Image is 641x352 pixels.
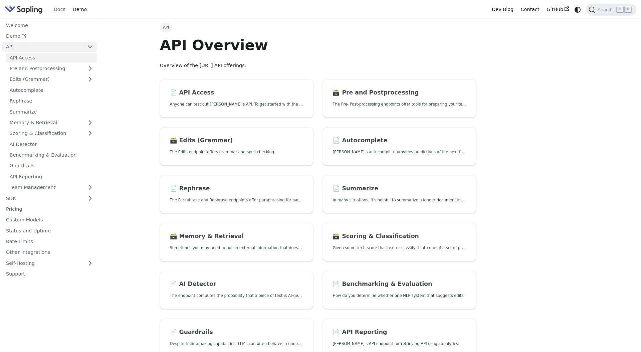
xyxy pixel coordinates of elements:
[160,23,172,32] span: API
[333,245,466,251] p: Given some text, score that text or classify it into one of a set of pre-specified categories.
[323,223,476,261] a: 🗃️ Scoring & ClassificationGiven some text, score that text or classify it into one of a set of p...
[2,247,97,257] a: Other Integrations
[333,341,466,347] p: Sapling's API endpoint for retrieving API usage analytics.
[595,7,617,12] span: Search
[170,137,303,144] h2: Edits (Grammar)
[586,4,636,16] button: Search (Command+K)
[6,64,97,73] a: Pre and Postprocessing
[160,79,313,118] a: 📄️ API AccessAnyone can test out [PERSON_NAME]'s API. To get started with the API, simply:
[170,101,303,108] p: Anyone can test out Sapling's API. To get started with the API, simply:
[5,5,43,14] img: Sapling.ai
[573,5,583,14] button: Switch between dark and light mode (currently system mode)
[2,258,97,268] a: Self-Hosting
[333,185,466,192] h2: Summarize
[333,293,466,299] p: How do you determine whether one NLP system that suggests edits
[2,31,97,41] a: Demo
[6,183,97,192] a: Team Management
[333,101,466,108] p: The Pre- Post-processing endpoints offer tools for preparing your text data for ingestation as we...
[83,42,97,52] button: Collapse sidebar category 'API'
[6,129,97,138] a: Scoring & Classification
[625,6,631,12] kbd: K
[6,150,97,160] a: Benchmarking & Evaluation
[6,107,97,117] a: Summarize
[333,149,466,155] p: Sapling's autocomplete provides predictions of the next few characters or words
[323,79,476,118] a: 🗃️ Pre and PostprocessingThe Pre- Post-processing endpoints offer tools for preparing your text d...
[333,281,466,288] h2: Benchmarking & Evaluation
[160,271,313,309] a: 📄️ AI DetectorThe endpoint computes the probability that a piece of text is AI-generated,
[5,5,45,14] a: Sapling.ai
[6,85,97,95] a: Autocomplete
[160,175,313,213] a: 📄️ RephraseThe Paraphrase and Rephrase endpoints offer paraphrasing for particular styles.
[488,4,517,15] a: Dev Blog
[2,215,97,225] a: Custom Models
[6,161,97,171] a: Guardrails
[170,329,303,336] h2: Guardrails
[333,89,466,97] h2: Pre and Postprocessing
[2,193,83,203] a: SDK
[6,172,97,181] a: API Reporting
[2,42,83,52] a: API
[170,293,303,299] p: The endpoint computes the probability that a piece of text is AI-generated,
[170,89,303,97] h2: API Access
[170,341,303,347] p: Despite their amazing capabilities, LLMs can often behave in undesired
[323,271,476,309] a: 📄️ Benchmarking & EvaluationHow do you determine whether one NLP system that suggests edits
[170,185,303,192] h2: Rephrase
[333,329,466,336] h2: API Reporting
[50,4,69,15] a: Docs
[170,149,303,155] p: The Edits endpoint offers grammar and spell checking.
[160,223,313,261] a: 🗃️ Memory & RetrievalSometimes you may need to pull in external information that doesn't fit in t...
[517,4,543,15] a: Contact
[333,137,466,144] h2: Autocomplete
[160,127,313,166] a: 🗃️ Edits (Grammar)The Edits endpoint offers grammar and spell checking.
[160,36,476,54] h1: API Overview
[6,139,97,149] a: AI Detector
[323,175,476,213] a: 📄️ SummarizeIn many situations, it's helpful to summarize a longer document into a shorter, more ...
[170,281,303,288] h2: AI Detector
[160,62,476,70] p: Overview of the [URL] API offerings.
[83,193,97,203] button: Expand sidebar category 'SDK'
[2,226,97,235] a: Status and Uptime
[333,197,466,203] p: In many situations, it's helpful to summarize a longer document into a shorter, more easily diges...
[323,127,476,166] a: 📄️ Autocomplete[PERSON_NAME]'s autocomplete provides predictions of the next few characters or words
[170,245,303,251] p: Sometimes you may need to pull in external information that doesn't fit in the context size of an...
[160,23,476,32] nav: Breadcrumbs
[6,96,97,106] a: Rephrase
[2,204,97,214] a: Pricing
[6,74,97,84] a: Edits (Grammar)
[170,233,303,240] h2: Memory & Retrieval
[6,53,97,62] a: API Access
[333,233,466,240] h2: Scoring & Classification
[617,6,623,12] kbd: ⌘
[543,4,573,15] a: GitHub
[2,269,97,279] a: Support
[170,197,303,203] p: The Paraphrase and Rephrase endpoints offer paraphrasing for particular styles.
[69,4,90,15] a: Demo
[2,237,97,246] a: Rate Limits
[6,118,97,128] a: Memory & Retrieval
[2,20,97,30] a: Welcome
